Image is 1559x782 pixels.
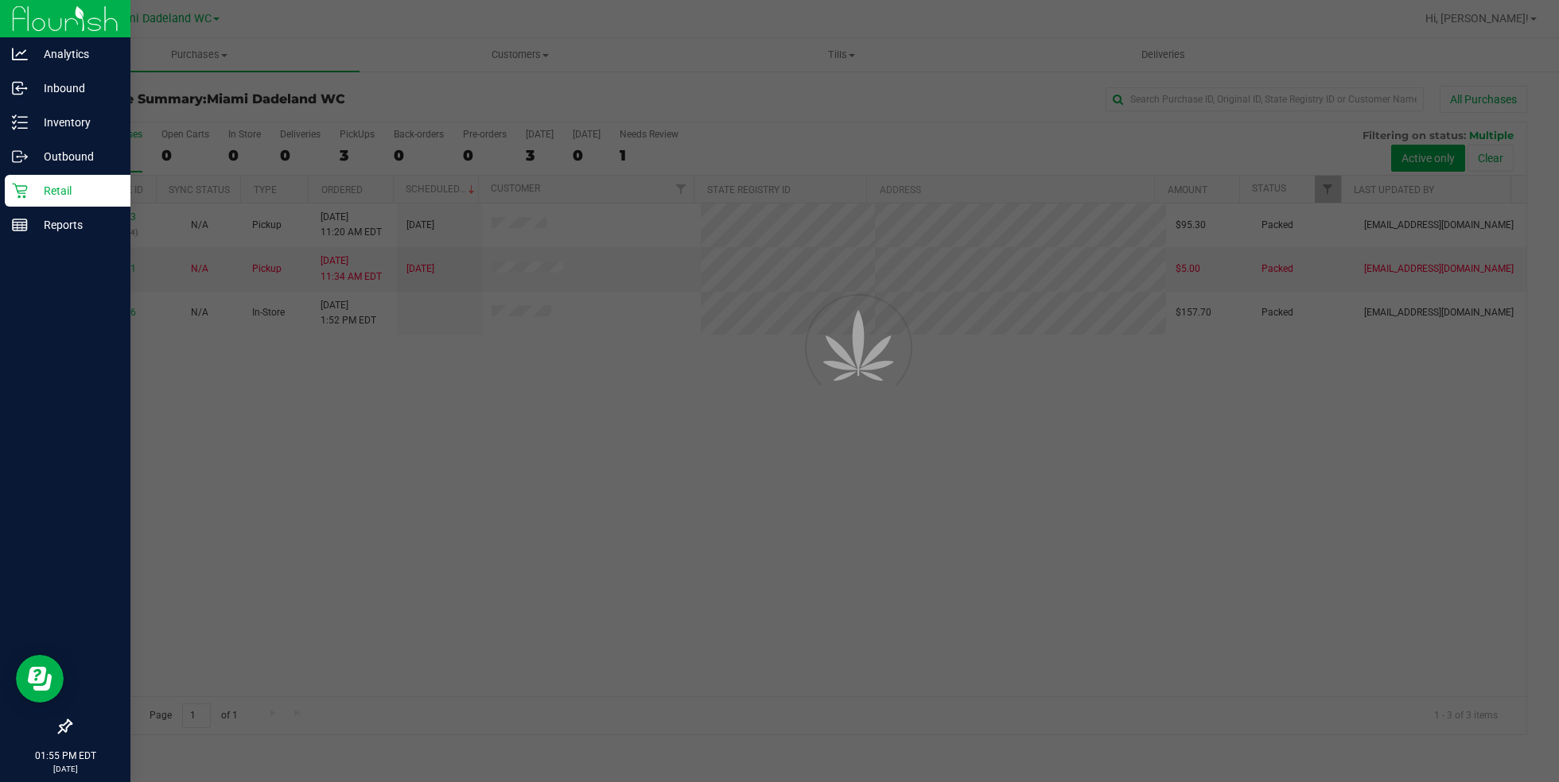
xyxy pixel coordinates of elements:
p: [DATE] [7,763,123,775]
iframe: Resource center [16,655,64,703]
p: Inbound [28,79,123,98]
p: Inventory [28,113,123,132]
p: Retail [28,181,123,200]
inline-svg: Retail [12,183,28,199]
p: Outbound [28,147,123,166]
p: Analytics [28,45,123,64]
inline-svg: Outbound [12,149,28,165]
inline-svg: Reports [12,217,28,233]
p: Reports [28,215,123,234]
p: 01:55 PM EDT [7,749,123,763]
inline-svg: Inbound [12,80,28,96]
inline-svg: Analytics [12,46,28,62]
inline-svg: Inventory [12,114,28,130]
